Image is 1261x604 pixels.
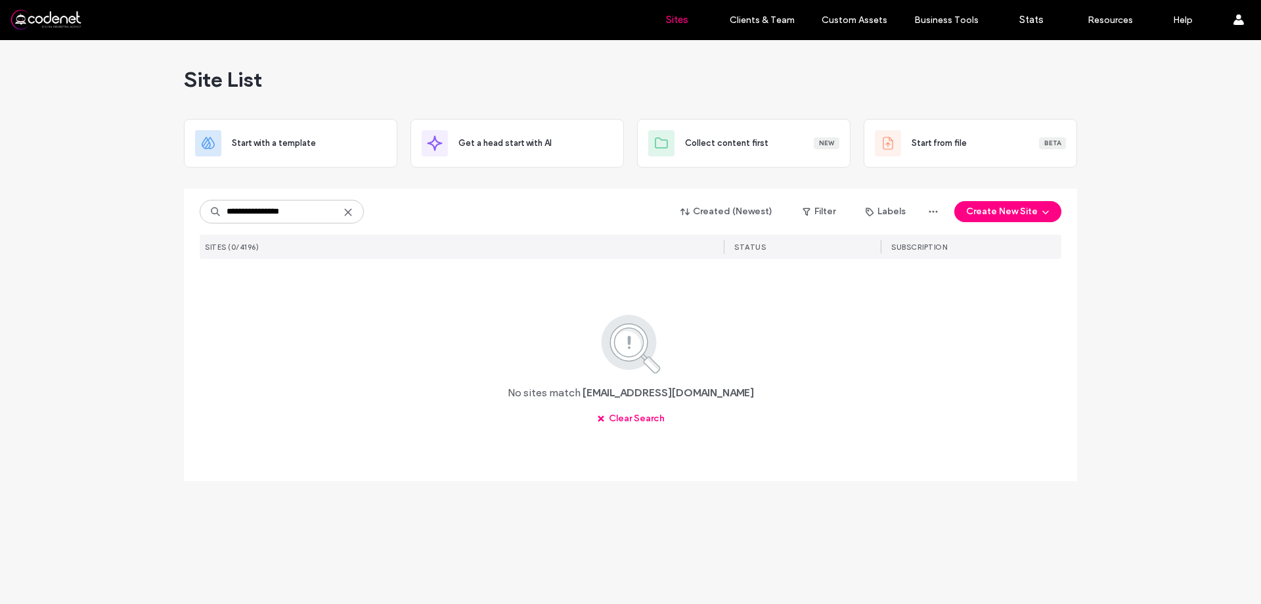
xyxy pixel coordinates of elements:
div: Start from fileBeta [864,119,1077,168]
div: New [814,137,839,149]
button: Clear Search [585,408,676,429]
button: Created (Newest) [669,201,784,222]
span: Site List [184,66,262,93]
label: Custom Assets [822,14,887,26]
label: Resources [1088,14,1133,26]
div: Get a head start with AI [410,119,624,168]
button: Create New Site [954,201,1061,222]
label: Stats [1019,14,1044,26]
label: Help [1173,14,1193,26]
label: Sites [666,14,688,26]
span: Collect content first [685,137,768,150]
span: Get a head start with AI [458,137,552,150]
button: Filter [789,201,849,222]
img: search.svg [583,312,678,375]
span: [EMAIL_ADDRESS][DOMAIN_NAME] [583,386,754,400]
span: STATUS [734,243,766,252]
label: Clients & Team [730,14,795,26]
span: Start from file [912,137,967,150]
span: No sites match [508,386,581,400]
span: עזרה [14,9,39,21]
div: Beta [1039,137,1066,149]
div: Collect content firstNew [637,119,851,168]
div: Start with a template [184,119,397,168]
span: SUBSCRIPTION [891,243,947,252]
button: Labels [854,201,918,222]
label: Business Tools [914,14,979,26]
span: Start with a template [232,137,316,150]
span: SITES (0/4196) [205,243,259,252]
